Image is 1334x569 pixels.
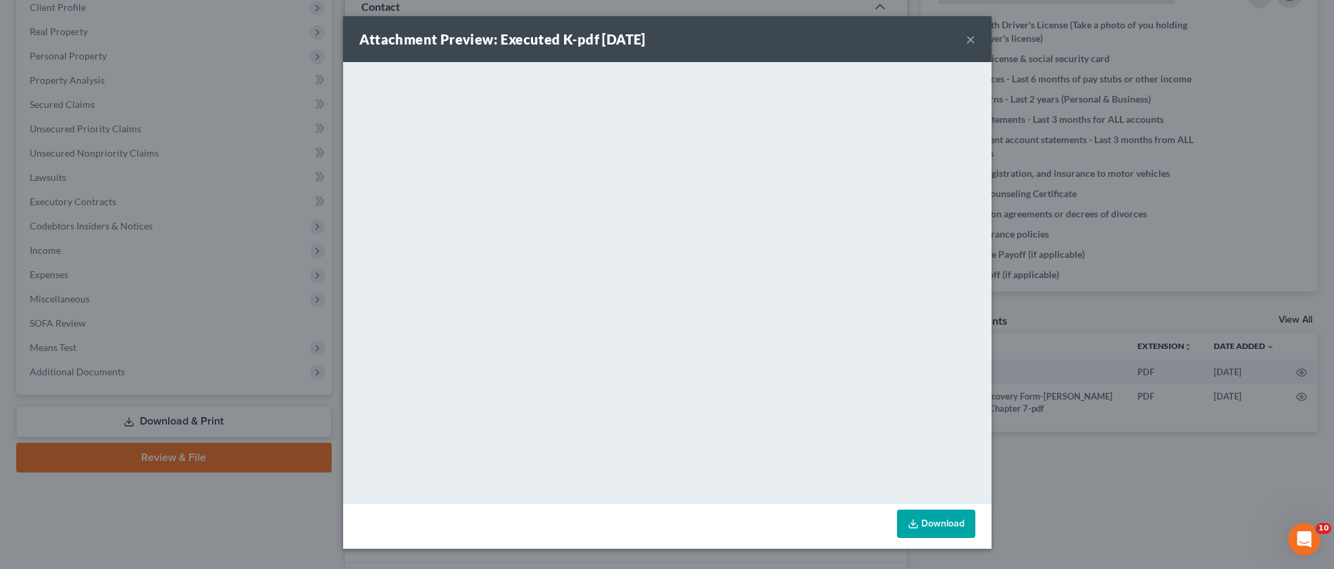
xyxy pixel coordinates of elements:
a: Download [897,510,975,538]
strong: Attachment Preview: Executed K-pdf [DATE] [359,31,646,47]
iframe: Intercom live chat [1288,523,1320,556]
button: × [966,31,975,47]
iframe: <object ng-attr-data='[URL][DOMAIN_NAME]' type='application/pdf' width='100%' height='650px'></ob... [343,62,992,501]
span: 10 [1316,523,1331,534]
